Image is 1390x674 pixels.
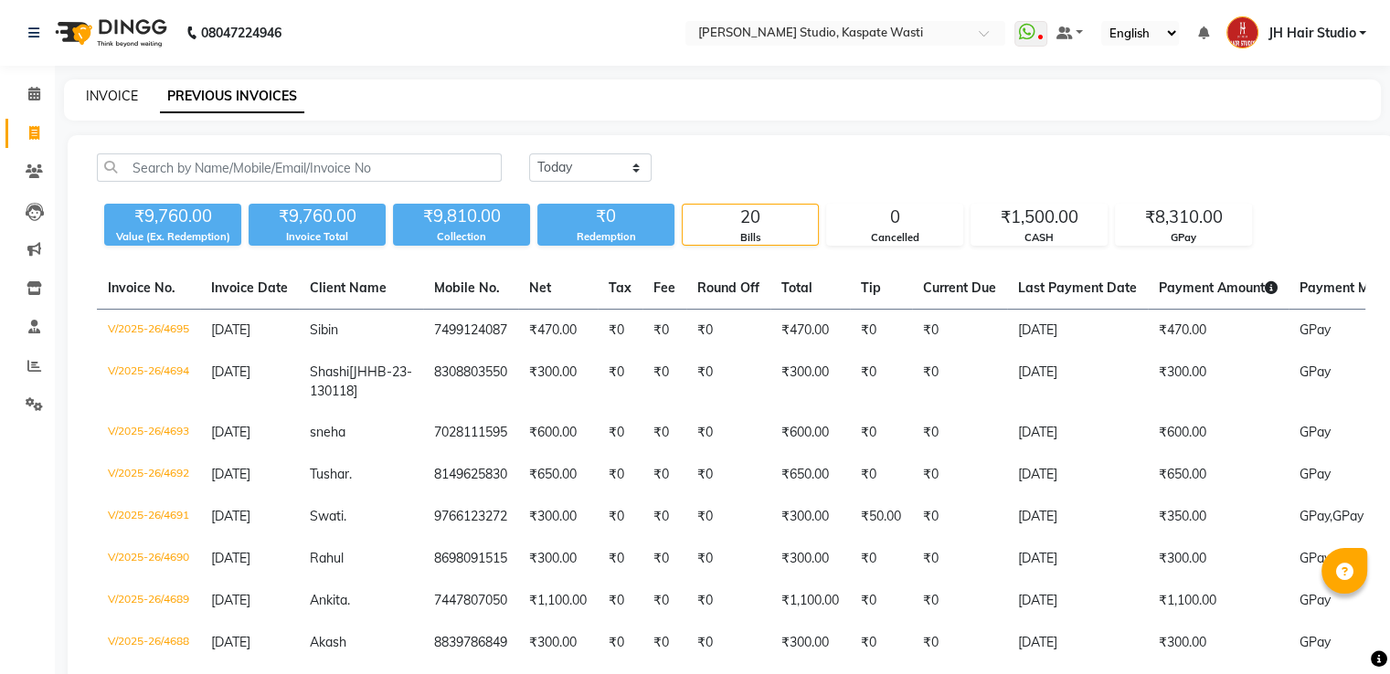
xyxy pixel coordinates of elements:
span: JH Hair Studio [1268,24,1355,43]
td: ₹0 [686,580,770,622]
td: V/2025-26/4692 [97,454,200,496]
td: ₹1,100.00 [518,580,598,622]
span: Shashi [310,363,349,380]
div: 0 [827,205,962,230]
td: V/2025-26/4694 [97,352,200,412]
span: sneha [310,424,345,440]
span: Ankita [310,592,347,608]
td: V/2025-26/4691 [97,496,200,538]
span: Sibin [310,321,338,338]
td: ₹0 [642,310,686,353]
span: GPay [1300,321,1331,338]
span: [JHHB-23-130118] [310,363,412,399]
td: ₹0 [912,310,1007,353]
td: ₹1,100.00 [1148,580,1289,622]
div: CASH [971,230,1107,246]
span: GPay [1300,592,1331,608]
div: GPay [1116,230,1251,246]
div: Cancelled [827,230,962,246]
div: ₹8,310.00 [1116,205,1251,230]
div: Collection [393,229,530,245]
span: GPay [1332,508,1363,524]
td: ₹0 [850,352,912,412]
td: ₹650.00 [518,454,598,496]
span: Current Due [923,279,996,296]
td: 7499124087 [423,310,518,353]
span: GPay [1300,466,1331,482]
span: Tax [609,279,631,296]
td: [DATE] [1007,496,1148,538]
td: ₹0 [912,454,1007,496]
td: ₹0 [686,538,770,580]
td: ₹0 [850,310,912,353]
td: ₹300.00 [518,496,598,538]
td: ₹0 [598,412,642,454]
td: ₹600.00 [518,412,598,454]
td: ₹0 [686,622,770,664]
span: [DATE] [211,508,250,524]
td: 7028111595 [423,412,518,454]
td: [DATE] [1007,310,1148,353]
div: 20 [683,205,818,230]
td: V/2025-26/4690 [97,538,200,580]
td: [DATE] [1007,454,1148,496]
td: ₹0 [912,580,1007,622]
div: Bills [683,230,818,246]
td: ₹470.00 [770,310,850,353]
td: 7447807050 [423,580,518,622]
td: [DATE] [1007,580,1148,622]
td: ₹0 [642,352,686,412]
span: [DATE] [211,592,250,608]
td: ₹0 [598,352,642,412]
td: ₹300.00 [518,352,598,412]
td: ₹0 [686,352,770,412]
td: [DATE] [1007,412,1148,454]
span: Net [529,279,551,296]
span: [DATE] [211,363,250,380]
span: Total [781,279,812,296]
span: Mobile No. [434,279,500,296]
td: ₹300.00 [1148,622,1289,664]
span: Tushar [310,466,349,482]
td: ₹470.00 [518,310,598,353]
span: Rahul [310,550,344,566]
span: Swati [310,508,344,524]
span: Fee [653,279,675,296]
span: [DATE] [211,321,250,338]
span: Invoice Date [211,279,288,296]
td: ₹0 [642,496,686,538]
td: 8839786849 [423,622,518,664]
td: ₹0 [850,622,912,664]
td: ₹0 [850,538,912,580]
a: INVOICE [86,88,138,104]
td: ₹0 [642,580,686,622]
span: GPay [1300,363,1331,380]
td: ₹650.00 [770,454,850,496]
td: ₹0 [642,538,686,580]
td: ₹300.00 [518,622,598,664]
td: ₹0 [642,622,686,664]
span: Round Off [697,279,759,296]
b: 08047224946 [201,7,281,58]
span: Invoice No. [108,279,175,296]
a: PREVIOUS INVOICES [160,80,304,113]
td: [DATE] [1007,352,1148,412]
td: ₹1,100.00 [770,580,850,622]
td: ₹600.00 [1148,412,1289,454]
td: 8698091515 [423,538,518,580]
div: ₹9,760.00 [249,204,386,229]
div: Value (Ex. Redemption) [104,229,241,245]
td: ₹0 [686,496,770,538]
td: ₹300.00 [518,538,598,580]
td: ₹650.00 [1148,454,1289,496]
span: [DATE] [211,424,250,440]
td: ₹50.00 [850,496,912,538]
span: GPay, [1300,508,1332,524]
td: 8308803550 [423,352,518,412]
img: logo [47,7,172,58]
td: ₹350.00 [1148,496,1289,538]
td: V/2025-26/4693 [97,412,200,454]
td: [DATE] [1007,622,1148,664]
span: Last Payment Date [1018,279,1137,296]
td: ₹300.00 [770,622,850,664]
